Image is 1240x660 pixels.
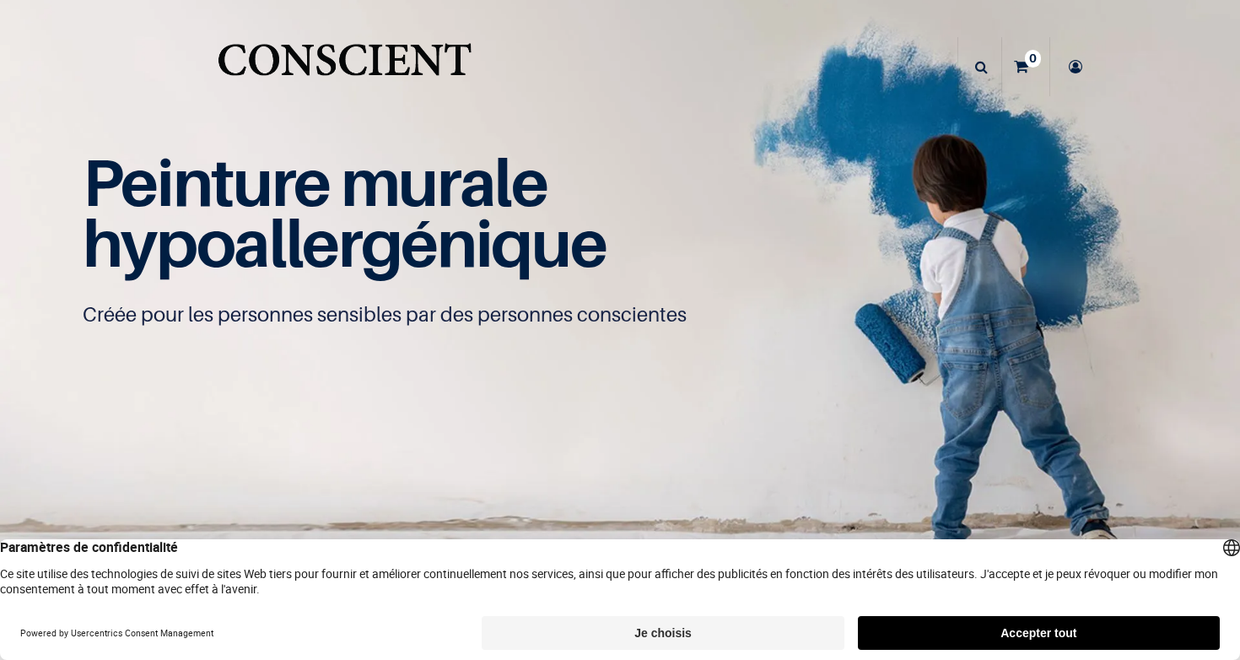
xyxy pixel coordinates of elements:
sup: 0 [1025,50,1041,67]
a: 0 [1002,37,1049,96]
span: Peinture murale [83,143,547,221]
a: Logo of Conscient [214,34,475,100]
img: Conscient [214,34,475,100]
span: hypoallergénique [83,203,607,282]
p: Créée pour les personnes sensibles par des personnes conscientes [83,301,1158,328]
